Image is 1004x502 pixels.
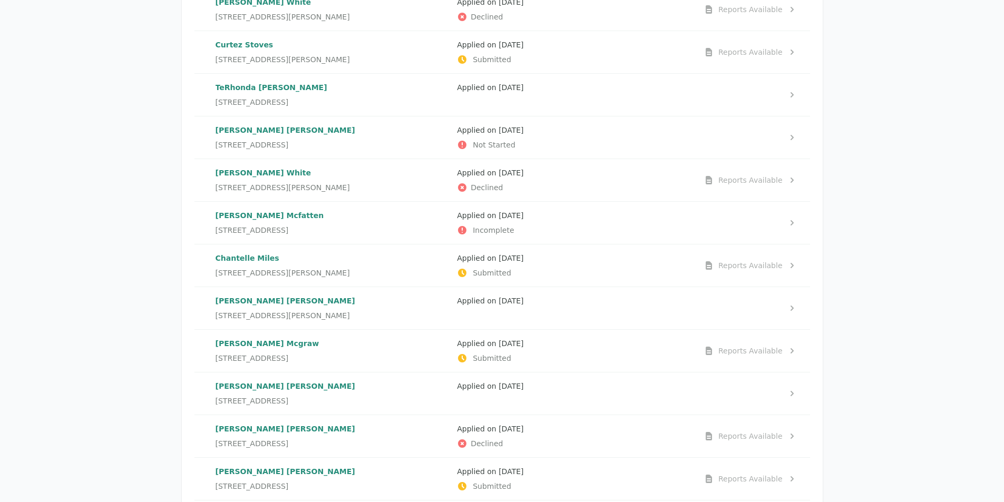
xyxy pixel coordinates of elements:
p: [PERSON_NAME] [PERSON_NAME] [216,466,449,477]
p: Chantelle Miles [216,253,449,263]
p: Applied on [457,82,690,93]
p: Not Started [457,140,690,150]
p: Applied on [457,253,690,263]
p: Submitted [457,353,690,363]
span: [STREET_ADDRESS] [216,438,289,449]
span: [STREET_ADDRESS][PERSON_NAME] [216,268,350,278]
p: Applied on [457,381,690,391]
span: [STREET_ADDRESS][PERSON_NAME] [216,182,350,193]
p: Declined [457,182,690,193]
time: [DATE] [499,83,523,92]
time: [DATE] [499,339,523,348]
div: Reports Available [718,346,783,356]
time: [DATE] [499,126,523,134]
p: Applied on [457,338,690,349]
span: [STREET_ADDRESS] [216,97,289,107]
time: [DATE] [499,254,523,262]
time: [DATE] [499,41,523,49]
p: Declined [457,438,690,449]
span: [STREET_ADDRESS][PERSON_NAME] [216,310,350,321]
a: Curtez Stoves[STREET_ADDRESS][PERSON_NAME]Applied on [DATE]SubmittedReports Available [194,31,810,73]
a: TeRhonda [PERSON_NAME][STREET_ADDRESS]Applied on [DATE] [194,74,810,116]
div: Reports Available [718,47,783,57]
span: [STREET_ADDRESS][PERSON_NAME] [216,54,350,65]
div: Reports Available [718,175,783,185]
span: [STREET_ADDRESS] [216,353,289,363]
a: [PERSON_NAME] [PERSON_NAME][STREET_ADDRESS][PERSON_NAME]Applied on [DATE] [194,287,810,329]
p: [PERSON_NAME] [PERSON_NAME] [216,296,449,306]
span: [STREET_ADDRESS] [216,140,289,150]
time: [DATE] [499,169,523,177]
div: Reports Available [718,431,783,441]
p: [PERSON_NAME] [PERSON_NAME] [216,125,449,135]
time: [DATE] [499,425,523,433]
div: Reports Available [718,260,783,271]
p: Declined [457,12,690,22]
p: Applied on [457,40,690,50]
span: [STREET_ADDRESS] [216,225,289,235]
div: Reports Available [718,474,783,484]
p: Applied on [457,466,690,477]
a: Chantelle Miles[STREET_ADDRESS][PERSON_NAME]Applied on [DATE]SubmittedReports Available [194,244,810,287]
span: [STREET_ADDRESS] [216,481,289,491]
a: [PERSON_NAME] Mcgraw[STREET_ADDRESS]Applied on [DATE]SubmittedReports Available [194,330,810,372]
p: [PERSON_NAME] Mcfatten [216,210,449,221]
p: [PERSON_NAME] White [216,168,449,178]
p: [PERSON_NAME] [PERSON_NAME] [216,381,449,391]
p: Incomplete [457,225,690,235]
time: [DATE] [499,211,523,220]
a: [PERSON_NAME] [PERSON_NAME][STREET_ADDRESS]Applied on [DATE]Not Started [194,116,810,159]
a: [PERSON_NAME] [PERSON_NAME][STREET_ADDRESS]Applied on [DATE] [194,372,810,415]
p: Submitted [457,481,690,491]
a: [PERSON_NAME] Mcfatten[STREET_ADDRESS]Applied on [DATE]Incomplete [194,202,810,244]
span: [STREET_ADDRESS][PERSON_NAME] [216,12,350,22]
p: Applied on [457,125,690,135]
time: [DATE] [499,382,523,390]
p: Applied on [457,210,690,221]
a: [PERSON_NAME] [PERSON_NAME][STREET_ADDRESS]Applied on [DATE]SubmittedReports Available [194,458,810,500]
p: Submitted [457,268,690,278]
p: [PERSON_NAME] [PERSON_NAME] [216,424,449,434]
a: [PERSON_NAME] White[STREET_ADDRESS][PERSON_NAME]Applied on [DATE]DeclinedReports Available [194,159,810,201]
a: [PERSON_NAME] [PERSON_NAME][STREET_ADDRESS]Applied on [DATE]DeclinedReports Available [194,415,810,457]
time: [DATE] [499,467,523,476]
p: Applied on [457,296,690,306]
p: Submitted [457,54,690,65]
p: Applied on [457,424,690,434]
p: [PERSON_NAME] Mcgraw [216,338,449,349]
p: Curtez Stoves [216,40,449,50]
span: [STREET_ADDRESS] [216,396,289,406]
p: Applied on [457,168,690,178]
time: [DATE] [499,297,523,305]
div: Reports Available [718,4,783,15]
p: TeRhonda [PERSON_NAME] [216,82,449,93]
